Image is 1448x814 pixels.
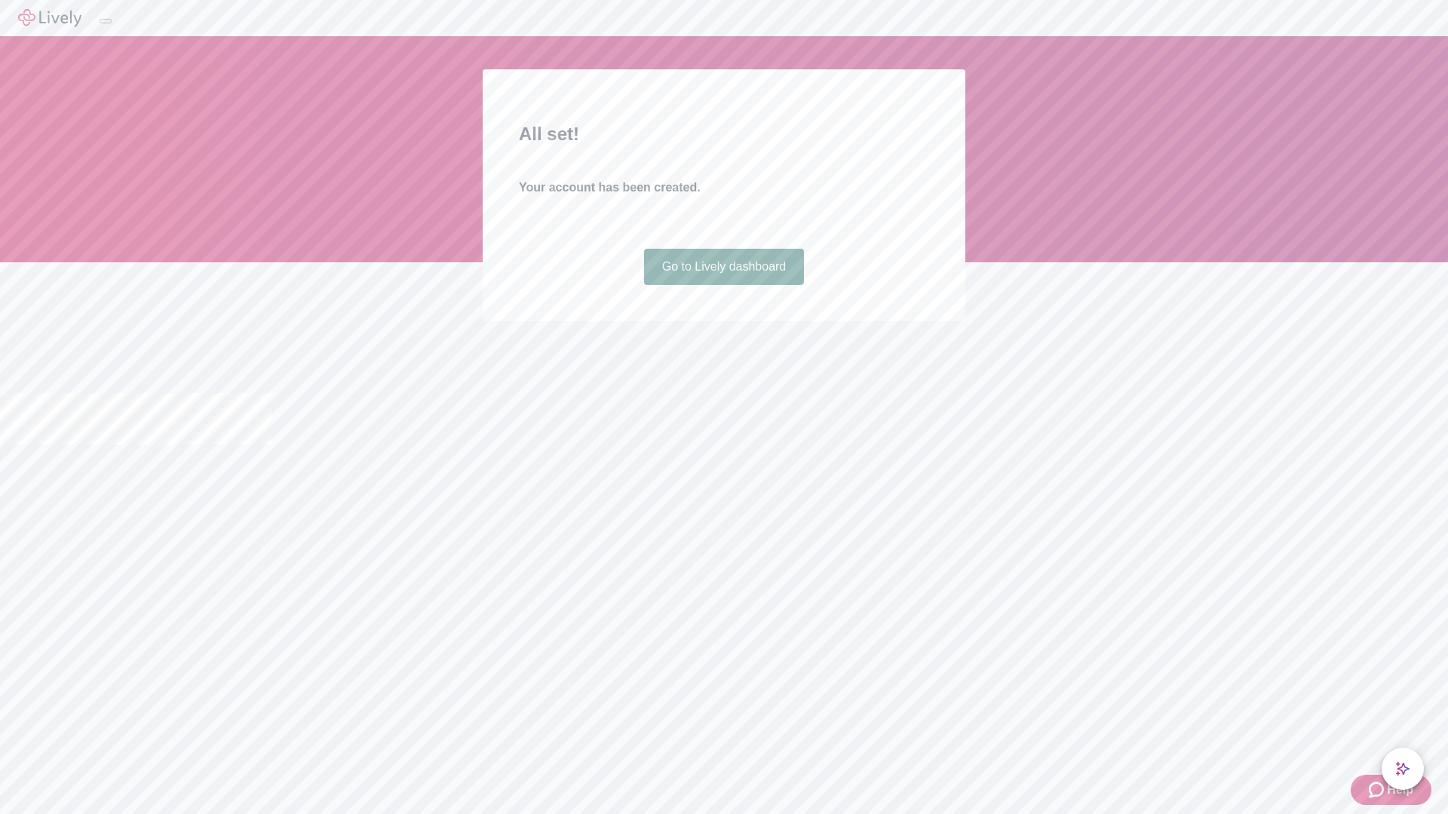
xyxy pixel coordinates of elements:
[1382,748,1424,790] button: chat
[18,9,81,27] img: Lively
[519,121,929,148] h2: All set!
[1395,761,1410,776] svg: Lively AI Assistant
[1351,775,1431,805] button: Zendesk support iconHelp
[100,19,112,23] button: Log out
[1369,781,1387,799] svg: Zendesk support icon
[1387,781,1413,799] span: Help
[644,249,805,285] a: Go to Lively dashboard
[519,179,929,197] h4: Your account has been created.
